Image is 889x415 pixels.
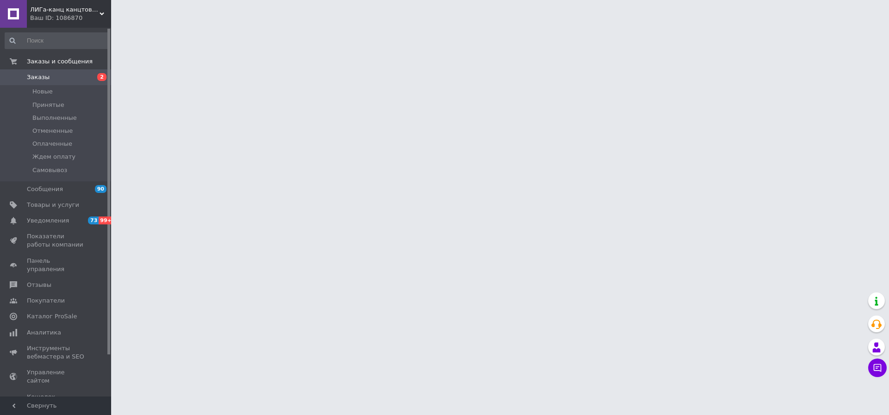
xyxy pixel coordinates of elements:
[27,312,77,321] span: Каталог ProSale
[30,14,111,22] div: Ваш ID: 1086870
[32,127,73,135] span: Отмененные
[27,57,93,66] span: Заказы и сообщения
[27,257,86,273] span: Панель управления
[27,344,86,361] span: Инструменты вебмастера и SEO
[27,217,69,225] span: Уведомления
[27,201,79,209] span: Товары и услуги
[27,73,50,81] span: Заказы
[868,359,887,377] button: Чат с покупателем
[27,328,61,337] span: Аналитика
[27,185,63,193] span: Сообщения
[32,87,53,96] span: Новые
[88,217,99,224] span: 73
[30,6,100,14] span: ЛИГа-канц канцтовары для школы и офиса. Оптом и в розницу
[97,73,106,81] span: 2
[95,185,106,193] span: 90
[27,393,86,409] span: Кошелек компании
[32,140,72,148] span: Оплаченные
[27,368,86,385] span: Управление сайтом
[27,297,65,305] span: Покупатели
[32,114,77,122] span: Выполненные
[27,232,86,249] span: Показатели работы компании
[27,281,51,289] span: Отзывы
[5,32,109,49] input: Поиск
[32,166,67,174] span: Самовывоз
[99,217,114,224] span: 99+
[32,101,64,109] span: Принятые
[32,153,75,161] span: Ждем оплату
